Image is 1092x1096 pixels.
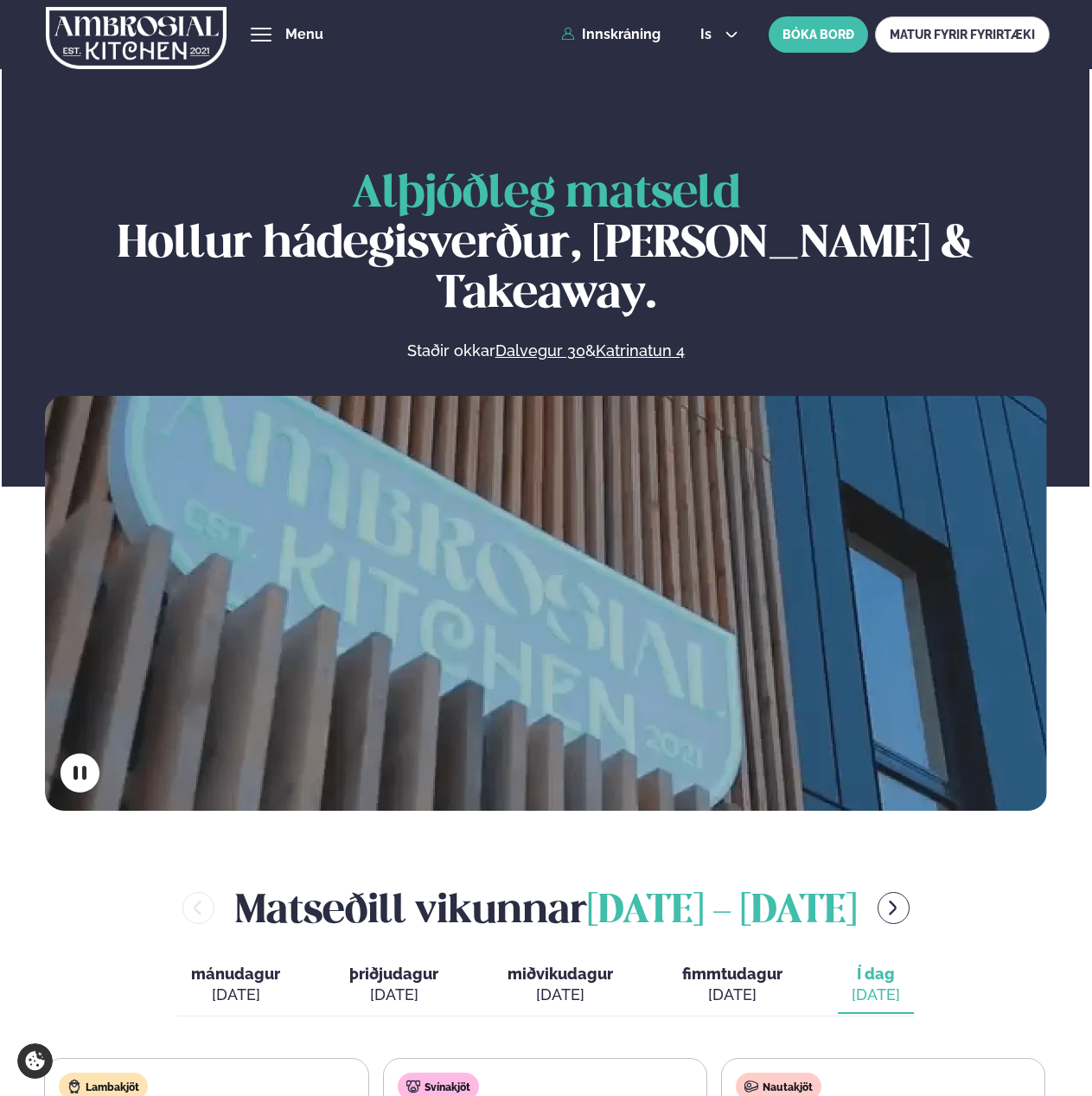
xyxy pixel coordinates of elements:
p: Staðir okkar & [219,341,872,361]
button: hamburger [251,24,271,45]
button: þriðjudagur [DATE] [335,957,452,1014]
div: [DATE] [191,984,280,1005]
button: mánudagur [DATE] [177,957,294,1014]
img: logo [46,3,227,73]
a: Katrinatun 4 [596,341,685,361]
span: Í dag [852,964,900,984]
span: þriðjudagur [349,965,438,983]
button: menu-btn-right [878,892,910,924]
img: pork.svg [406,1080,420,1093]
span: Alþjóðleg matseld [352,173,740,216]
button: miðvikudagur [DATE] [494,957,627,1014]
div: [DATE] [508,984,613,1005]
div: [DATE] [682,984,782,1005]
a: Dalvegur 30 [495,341,585,361]
span: mánudagur [191,965,280,983]
button: menu-btn-left [182,892,214,924]
a: Cookie settings [17,1043,53,1079]
span: miðvikudagur [508,965,613,983]
span: [DATE] - [DATE] [587,893,857,931]
img: Lamb.svg [67,1080,81,1093]
button: is [686,28,751,41]
button: BÓKA BORÐ [769,16,868,53]
span: is [700,28,717,41]
img: beef.svg [744,1080,758,1093]
button: fimmtudagur [DATE] [668,957,796,1014]
a: Innskráning [561,27,661,42]
button: Í dag [DATE] [838,957,914,1014]
h2: Matseðill vikunnar [235,880,857,936]
div: [DATE] [349,984,438,1005]
a: MATUR FYRIR FYRIRTÆKI [875,16,1050,53]
div: [DATE] [852,984,900,1005]
span: fimmtudagur [682,965,782,983]
h1: Hollur hádegisverður, [PERSON_NAME] & Takeaway. [45,169,1047,320]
